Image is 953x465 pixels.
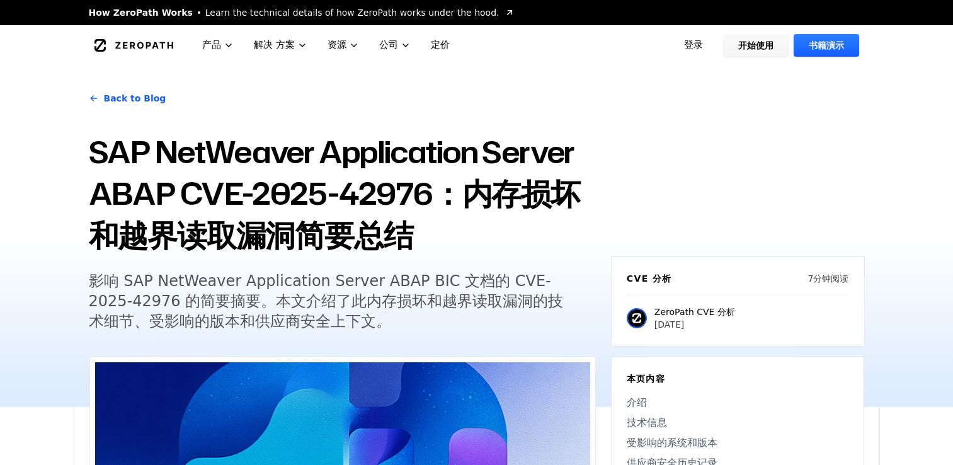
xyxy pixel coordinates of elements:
font: 7分钟阅读 [808,273,849,284]
button: 公司 [369,25,421,65]
a: 书籍演示 [794,34,859,57]
h6: CVE 分析 [627,272,672,285]
button: 资源 [317,25,369,65]
font: Back to Blog [104,92,166,105]
p: [DATE] [654,318,735,331]
font: 资源 [328,38,346,52]
span: Learn the technical details of how ZeroPath works under the hood. [205,6,499,19]
a: 受影响的系统和版本 [627,435,848,451]
h1: SAP NetWeaver Application Server ABAP CVE-2025-42976：内存损坏和越界读取漏洞简要总结 [89,131,596,256]
span: How ZeroPath Works [89,6,193,19]
h5: 影响 SAP NetWeaver Application Server ABAP BIC 文档的 CVE-2025-42976 的简要摘要。本文介绍了此内存损坏和越界读取漏洞的技术细节、受影响的... [89,271,573,331]
font: 公司 [379,38,398,52]
h6: 本页内容 [627,372,848,385]
a: How ZeroPath WorksLearn the technical details of how ZeroPath works under the hood. [89,6,515,19]
nav: 全球 [74,25,880,65]
a: 开始使用 [723,34,789,57]
p: ZeroPath CVE 分析 [654,306,735,318]
button: 解决 方案 [244,25,317,65]
a: 登录 [669,34,718,57]
font: 定价 [431,38,450,52]
a: 介绍 [627,395,848,410]
button: 产品 [192,25,244,65]
a: 定价 [421,25,460,65]
font: 解决 方案 [254,38,295,52]
a: 技术信息 [627,415,848,430]
img: ZeroPath CVE 分析 [627,308,647,328]
font: 产品 [202,38,221,52]
a: Back to Blog [89,81,166,116]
